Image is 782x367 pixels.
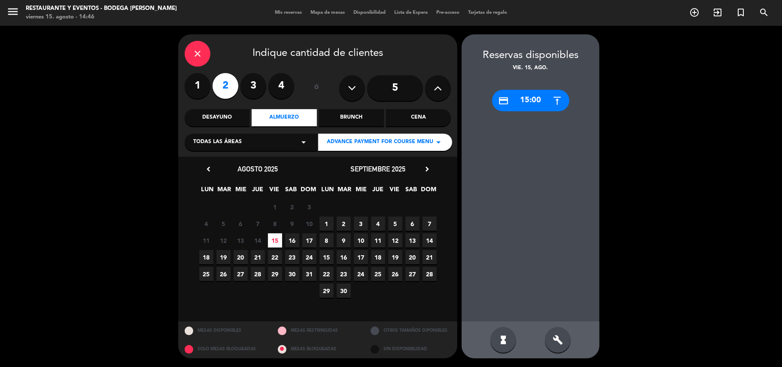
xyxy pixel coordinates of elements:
[302,250,316,264] span: 24
[388,184,402,199] span: VIE
[302,200,316,214] span: 3
[712,7,723,18] i: exit_to_app
[423,165,432,174] i: chevron_right
[432,10,464,15] span: Pre-acceso
[689,7,700,18] i: add_circle_outline
[371,233,385,248] span: 11
[354,267,368,281] span: 24
[423,267,437,281] span: 28
[268,217,282,231] span: 8
[284,184,298,199] span: SAB
[268,73,294,99] label: 4
[26,13,177,21] div: viernes 15. agosto - 14:46
[371,267,385,281] span: 25
[338,184,352,199] span: MAR
[306,10,349,15] span: Mapa de mesas
[354,217,368,231] span: 3
[251,217,265,231] span: 7
[178,321,271,340] div: MESAS DISPONIBLES
[268,184,282,199] span: VIE
[193,138,242,147] span: Todas las áreas
[354,233,368,248] span: 10
[319,217,334,231] span: 1
[268,200,282,214] span: 1
[199,267,213,281] span: 25
[423,217,437,231] span: 7
[199,217,213,231] span: 4
[371,217,385,231] span: 4
[462,64,599,73] div: vie. 15, ago.
[354,184,368,199] span: MIE
[234,184,248,199] span: MIE
[302,267,316,281] span: 31
[216,267,231,281] span: 26
[234,267,248,281] span: 27
[388,233,402,248] span: 12
[492,90,569,111] div: 15:00
[240,73,266,99] label: 3
[216,233,231,248] span: 12
[462,47,599,64] div: Reservas disponibles
[271,340,365,358] div: MESAS BLOQUEADAS
[337,250,351,264] span: 16
[319,267,334,281] span: 22
[26,4,177,13] div: Restaurante y Eventos - Bodega [PERSON_NAME]
[252,109,316,126] div: Almuerzo
[302,217,316,231] span: 10
[421,184,435,199] span: DOM
[327,138,433,147] span: Advance payment for COURSE MENU
[423,233,437,248] span: 14
[319,284,334,298] span: 29
[199,233,213,248] span: 11
[337,233,351,248] span: 9
[736,7,746,18] i: turned_in_not
[251,184,265,199] span: JUE
[364,321,457,340] div: OTROS TAMAÑOS DIPONIBLES
[388,217,402,231] span: 5
[319,109,384,126] div: Brunch
[405,184,419,199] span: SAB
[350,165,405,173] span: septiembre 2025
[298,137,309,147] i: arrow_drop_down
[337,267,351,281] span: 23
[216,250,231,264] span: 19
[201,184,215,199] span: LUN
[268,267,282,281] span: 29
[213,73,238,99] label: 2
[204,165,213,174] i: chevron_left
[217,184,231,199] span: MAR
[185,109,250,126] div: Desayuno
[6,5,19,21] button: menu
[405,250,420,264] span: 20
[464,10,511,15] span: Tarjetas de regalo
[251,267,265,281] span: 28
[349,10,390,15] span: Disponibilidad
[251,233,265,248] span: 14
[285,200,299,214] span: 2
[185,41,451,67] div: Indique cantidad de clientes
[285,233,299,248] span: 16
[285,267,299,281] span: 30
[371,184,385,199] span: JUE
[251,250,265,264] span: 21
[337,217,351,231] span: 2
[268,233,282,248] span: 15
[192,49,203,59] i: close
[301,184,315,199] span: DOM
[371,250,385,264] span: 18
[234,233,248,248] span: 13
[199,250,213,264] span: 18
[433,137,444,147] i: arrow_drop_down
[759,7,769,18] i: search
[553,335,563,345] i: build
[498,335,508,345] i: hourglass_full
[405,217,420,231] span: 6
[321,184,335,199] span: LUN
[337,284,351,298] span: 30
[285,250,299,264] span: 23
[364,340,457,358] div: SIN DISPONIBILIDAD
[386,109,451,126] div: Cena
[234,250,248,264] span: 20
[388,267,402,281] span: 26
[423,250,437,264] span: 21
